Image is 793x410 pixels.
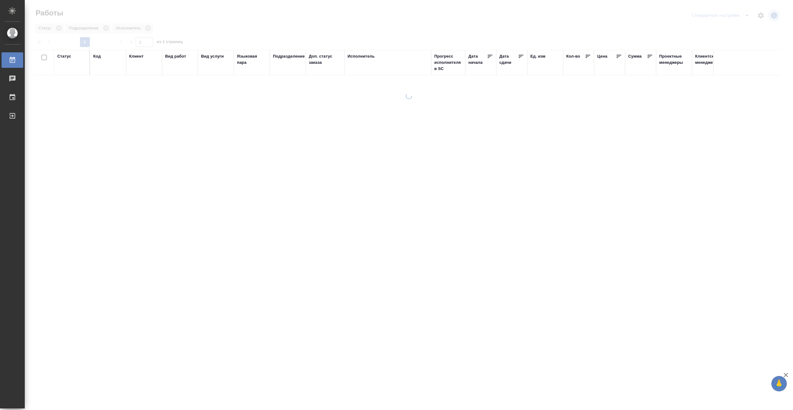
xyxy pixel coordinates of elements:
[93,53,101,59] div: Код
[597,53,607,59] div: Цена
[695,53,725,66] div: Клиентские менеджеры
[309,53,341,66] div: Доп. статус заказа
[774,377,784,390] span: 🙏
[434,53,462,72] div: Прогресс исполнителя в SC
[201,53,224,59] div: Вид услуги
[771,376,787,391] button: 🙏
[499,53,518,66] div: Дата сдачи
[129,53,143,59] div: Клиент
[348,53,375,59] div: Исполнитель
[273,53,305,59] div: Подразделение
[530,53,545,59] div: Ед. изм
[57,53,71,59] div: Статус
[237,53,267,66] div: Языковая пара
[468,53,487,66] div: Дата начала
[566,53,580,59] div: Кол-во
[165,53,186,59] div: Вид работ
[628,53,642,59] div: Сумма
[659,53,689,66] div: Проектные менеджеры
